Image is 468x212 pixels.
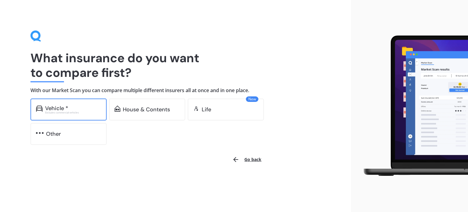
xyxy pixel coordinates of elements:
div: Excludes commercial vehicles [45,111,101,114]
div: House & Contents [123,106,170,113]
button: Go back [229,152,265,167]
img: laptop.webp [356,32,468,180]
h4: With our Market Scan you can compare multiple different insurers all at once and in one place. [30,87,321,94]
img: car.f15378c7a67c060ca3f3.svg [36,106,43,112]
img: home-and-contents.b802091223b8502ef2dd.svg [115,106,120,112]
div: Other [46,131,61,137]
img: other.81dba5aafe580aa69f38.svg [36,130,44,136]
div: Life [202,106,211,113]
h1: What insurance do you want to compare first? [30,51,321,80]
div: Vehicle * [45,105,68,111]
img: life.f720d6a2d7cdcd3ad642.svg [193,106,199,112]
span: New [246,96,258,102]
